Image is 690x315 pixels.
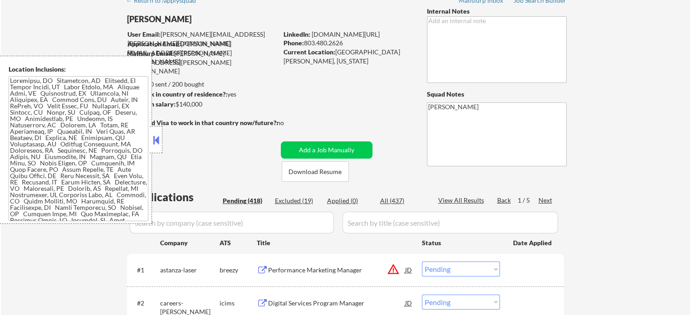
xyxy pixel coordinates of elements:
[427,7,567,16] div: Internal Notes
[513,238,553,247] div: Date Applied
[127,14,313,25] div: [PERSON_NAME]
[538,196,553,205] div: Next
[518,196,538,205] div: 1 / 5
[284,30,310,38] strong: LinkedIn:
[160,238,220,247] div: Company
[427,90,567,99] div: Squad Notes
[268,299,405,308] div: Digital Services Program Manager
[404,262,413,278] div: JD
[268,266,405,275] div: Performance Marketing Manager
[312,30,380,38] a: [DOMAIN_NAME][URL]
[9,65,148,74] div: Location Inclusions:
[127,30,161,38] strong: User Email:
[127,39,278,66] div: [PERSON_NAME][EMAIL_ADDRESS][PERSON_NAME][DOMAIN_NAME]
[160,266,220,275] div: astanza-laser
[284,48,412,65] div: [GEOGRAPHIC_DATA][PERSON_NAME], [US_STATE]
[137,299,153,308] div: #2
[422,234,500,251] div: Status
[327,196,372,205] div: Applied (0)
[127,90,227,98] strong: Can work in country of residence?:
[220,299,257,308] div: icims
[284,48,335,56] strong: Current Location:
[343,212,558,233] input: Search by title (case sensitive)
[282,161,349,182] button: Download Resume
[127,90,275,99] div: yes
[127,30,278,48] div: [PERSON_NAME][EMAIL_ADDRESS][PERSON_NAME][DOMAIN_NAME]
[438,196,487,205] div: View All Results
[380,196,426,205] div: All (437)
[220,266,257,275] div: breezy
[127,80,278,89] div: 0 sent / 200 bought
[277,118,303,127] div: no
[497,196,512,205] div: Back
[127,40,181,48] strong: Application Email:
[404,295,413,311] div: JD
[281,141,372,159] button: Add a Job Manually
[127,100,278,109] div: $140,000
[284,39,304,47] strong: Phone:
[284,39,412,48] div: 803.480.2626
[137,266,153,275] div: #1
[275,196,320,205] div: Excluded (19)
[130,192,220,203] div: Applications
[130,212,334,233] input: Search by company (case sensitive)
[127,49,174,57] strong: Mailslurp Email:
[220,238,257,247] div: ATS
[257,238,413,247] div: Title
[127,49,278,76] div: [PERSON_NAME][EMAIL_ADDRESS][PERSON_NAME][DOMAIN_NAME]
[127,119,278,126] strong: Will need Visa to work in that country now/future?:
[223,196,268,205] div: Pending (418)
[387,263,400,276] button: warning_amber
